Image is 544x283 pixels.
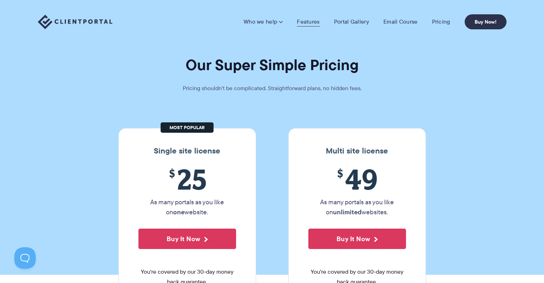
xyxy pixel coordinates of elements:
a: Buy Now! [465,14,506,29]
iframe: Toggle Customer Support [14,247,36,269]
a: Who we help [244,18,283,25]
h3: Single site license [126,146,249,156]
strong: unlimited [333,207,362,217]
strong: one [173,207,185,217]
button: Buy It Now [308,229,406,249]
button: Buy It Now [138,229,236,249]
a: Email Course [383,18,418,25]
span: 49 [308,163,406,195]
p: Pricing shouldn't be complicated. Straightforward plans, no hidden fees. [165,83,379,93]
a: Features [297,18,319,25]
a: Pricing [432,18,450,25]
p: As many portals as you like on websites. [308,197,406,217]
span: 25 [138,163,236,195]
a: Portal Gallery [334,18,369,25]
h3: Multi site license [296,146,418,156]
p: As many portals as you like on website. [138,197,236,217]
